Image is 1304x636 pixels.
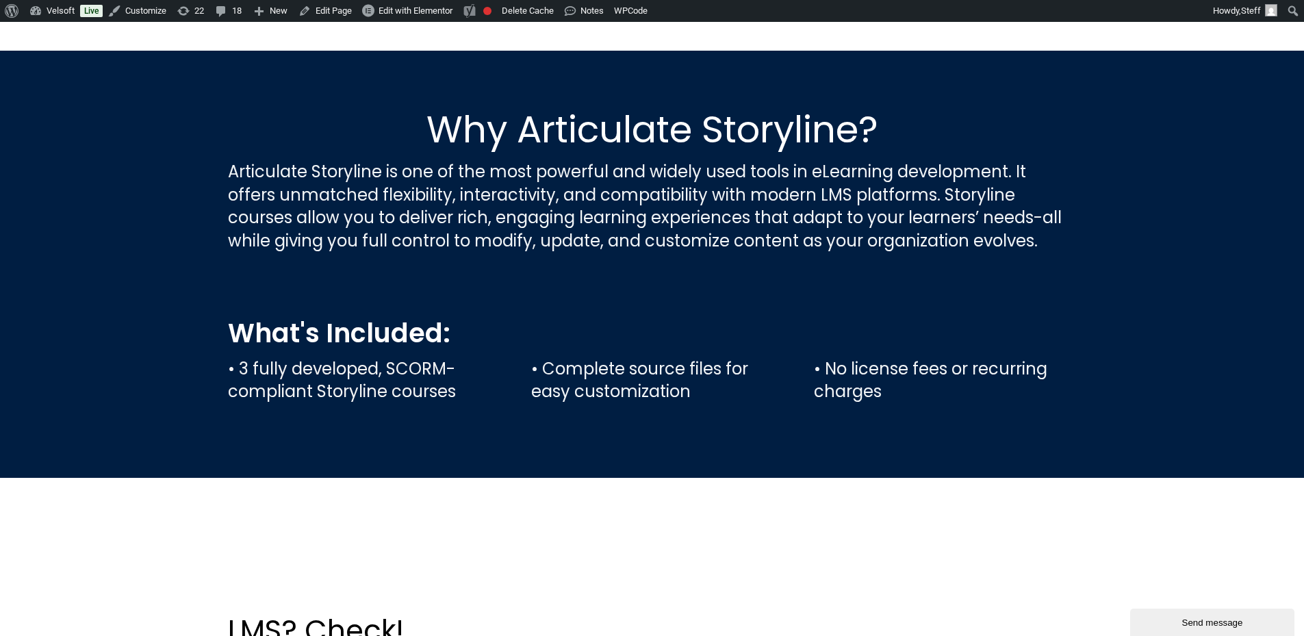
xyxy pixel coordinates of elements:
[80,5,103,17] a: Live
[483,7,491,15] div: Focus keyphrase not set
[379,5,452,16] span: Edit with Elementor
[228,160,1077,252] p: Articulate Storyline is one of the most powerful and widely used tools in eLearning development. ...
[814,357,1077,403] p: • No license fees or recurring charges
[228,316,1077,350] h2: What's Included:
[228,105,1077,153] h2: Why Articulate Storyline?
[1130,606,1297,636] iframe: chat widget
[531,357,773,403] p: • Complete source files for easy customization
[1241,5,1261,16] span: Steff
[228,357,491,403] p: • 3 fully developed, SCORM-compliant Storyline courses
